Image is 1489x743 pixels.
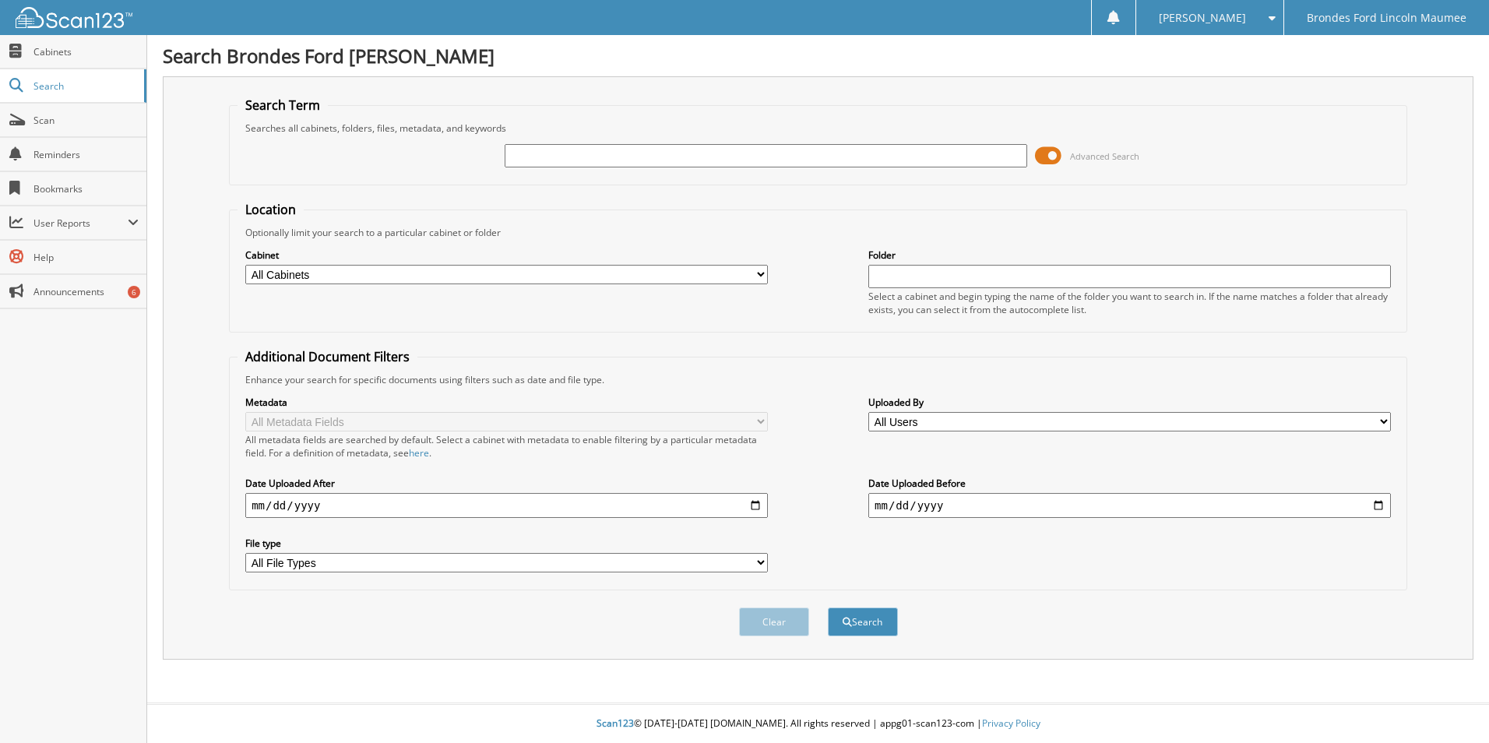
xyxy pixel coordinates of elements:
[33,114,139,127] span: Scan
[868,396,1391,409] label: Uploaded By
[238,373,1399,386] div: Enhance your search for specific documents using filters such as date and file type.
[238,201,304,218] legend: Location
[33,79,136,93] span: Search
[828,607,898,636] button: Search
[245,248,768,262] label: Cabinet
[245,433,768,460] div: All metadata fields are searched by default. Select a cabinet with metadata to enable filtering b...
[33,182,139,195] span: Bookmarks
[868,290,1391,316] div: Select a cabinet and begin typing the name of the folder you want to search in. If the name match...
[245,477,768,490] label: Date Uploaded After
[245,537,768,550] label: File type
[33,148,139,161] span: Reminders
[1159,13,1246,23] span: [PERSON_NAME]
[33,45,139,58] span: Cabinets
[982,717,1040,730] a: Privacy Policy
[238,348,417,365] legend: Additional Document Filters
[163,43,1473,69] h1: Search Brondes Ford [PERSON_NAME]
[238,121,1399,135] div: Searches all cabinets, folders, files, metadata, and keywords
[238,226,1399,239] div: Optionally limit your search to a particular cabinet or folder
[868,248,1391,262] label: Folder
[409,446,429,460] a: here
[128,286,140,298] div: 6
[597,717,634,730] span: Scan123
[1307,13,1466,23] span: Brondes Ford Lincoln Maumee
[147,705,1489,743] div: © [DATE]-[DATE] [DOMAIN_NAME]. All rights reserved | appg01-scan123-com |
[33,251,139,264] span: Help
[868,477,1391,490] label: Date Uploaded Before
[245,493,768,518] input: start
[868,493,1391,518] input: end
[33,285,139,298] span: Announcements
[245,396,768,409] label: Metadata
[739,607,809,636] button: Clear
[238,97,328,114] legend: Search Term
[16,7,132,28] img: scan123-logo-white.svg
[1070,150,1139,162] span: Advanced Search
[33,217,128,230] span: User Reports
